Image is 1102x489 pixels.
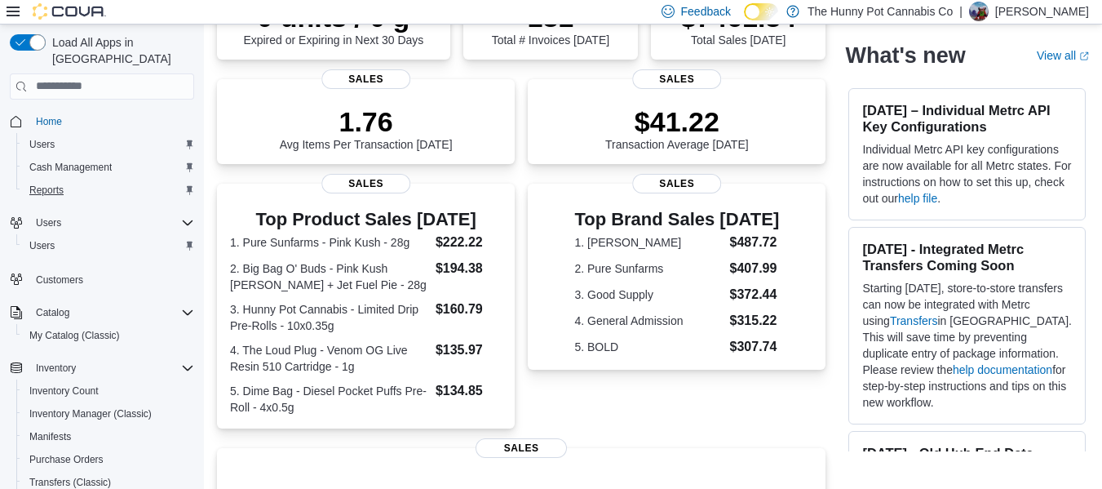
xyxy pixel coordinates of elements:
[36,362,76,375] span: Inventory
[3,109,201,133] button: Home
[862,102,1072,135] h3: [DATE] – Individual Metrc API Key Configurations
[230,301,429,334] dt: 3. Hunny Pot Cannabis - Limited Drip Pre-Rolls - 10x0.35g
[29,385,99,398] span: Inventory Count
[29,303,76,322] button: Catalog
[33,3,106,20] img: Cova
[23,381,194,401] span: Inventory Count
[36,115,62,128] span: Home
[23,450,194,469] span: Purchase Orders
[29,303,194,322] span: Catalog
[862,241,1072,273] h3: [DATE] - Integrated Metrc Transfers Coming Soon
[321,69,411,89] span: Sales
[476,438,567,458] span: Sales
[605,105,749,151] div: Transaction Average [DATE]
[16,133,201,156] button: Users
[436,381,502,401] dd: $134.85
[845,42,965,69] h2: What's new
[29,161,112,174] span: Cash Management
[230,342,429,375] dt: 4. The Loud Plug - Venom OG Live Resin 510 Cartridge - 1g
[36,306,69,319] span: Catalog
[23,326,126,345] a: My Catalog (Classic)
[3,301,201,324] button: Catalog
[230,210,502,229] h3: Top Product Sales [DATE]
[436,233,502,252] dd: $222.22
[29,329,120,342] span: My Catalog (Classic)
[23,450,110,469] a: Purchase Orders
[23,158,118,177] a: Cash Management
[16,156,201,179] button: Cash Management
[230,383,429,416] dt: 5. Dime Bag - Diesel Pocket Puffs Pre-Roll - 4x0.5g
[23,326,194,345] span: My Catalog (Classic)
[29,407,152,420] span: Inventory Manager (Classic)
[29,111,194,131] span: Home
[29,213,194,233] span: Users
[953,363,1052,376] a: help documentation
[29,358,194,378] span: Inventory
[436,340,502,360] dd: $135.97
[3,357,201,380] button: Inventory
[16,234,201,257] button: Users
[23,236,194,256] span: Users
[16,179,201,202] button: Reports
[36,216,61,229] span: Users
[574,210,779,229] h3: Top Brand Sales [DATE]
[23,180,194,200] span: Reports
[574,287,723,303] dt: 3. Good Supply
[23,135,194,154] span: Users
[3,211,201,234] button: Users
[23,236,61,256] a: Users
[23,404,194,424] span: Inventory Manager (Classic)
[574,234,723,251] dt: 1. [PERSON_NAME]
[574,313,723,329] dt: 4. General Admission
[29,112,69,131] a: Home
[436,259,502,278] dd: $194.38
[23,180,70,200] a: Reports
[23,381,105,401] a: Inventory Count
[230,234,429,251] dt: 1. Pure Sunfarms - Pink Kush - 28g
[29,476,111,489] span: Transfers (Classic)
[280,105,453,138] p: 1.76
[995,2,1089,21] p: [PERSON_NAME]
[46,34,194,67] span: Load All Apps in [GEOGRAPHIC_DATA]
[29,270,90,290] a: Customers
[632,69,722,89] span: Sales
[23,135,61,154] a: Users
[730,233,780,252] dd: $487.72
[16,425,201,448] button: Manifests
[3,267,201,291] button: Customers
[730,311,780,331] dd: $315.22
[16,324,201,347] button: My Catalog (Classic)
[605,105,749,138] p: $41.22
[890,314,938,327] a: Transfers
[862,141,1072,207] p: Individual Metrc API key configurations are now available for all Metrc states. For instructions ...
[29,269,194,289] span: Customers
[808,2,953,21] p: The Hunny Pot Cannabis Co
[574,339,723,355] dt: 5. BOLD
[959,2,963,21] p: |
[230,260,429,293] dt: 2. Big Bag O' Buds - Pink Kush [PERSON_NAME] + Jet Fuel Pie - 28g
[1079,51,1089,61] svg: External link
[436,300,502,319] dd: $160.79
[29,239,55,252] span: Users
[16,402,201,425] button: Inventory Manager (Classic)
[862,280,1072,411] p: Starting [DATE], store-to-store transfers can now be integrated with Metrc using in [GEOGRAPHIC_D...
[29,358,82,378] button: Inventory
[23,158,194,177] span: Cash Management
[321,174,411,193] span: Sales
[29,453,104,466] span: Purchase Orders
[969,2,989,21] div: Kyle Billie
[574,260,723,277] dt: 2. Pure Sunfarms
[1037,49,1089,62] a: View allExternal link
[29,184,64,197] span: Reports
[23,427,77,447] a: Manifests
[29,213,68,233] button: Users
[730,259,780,278] dd: $407.99
[16,448,201,471] button: Purchase Orders
[730,337,780,357] dd: $307.74
[29,138,55,151] span: Users
[898,192,937,205] a: help file
[632,174,722,193] span: Sales
[862,445,1072,461] h3: [DATE] - Old Hub End Date
[280,105,453,151] div: Avg Items Per Transaction [DATE]
[29,430,71,443] span: Manifests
